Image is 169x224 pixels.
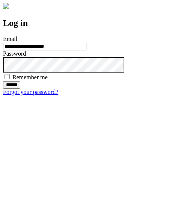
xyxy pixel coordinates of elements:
label: Password [3,50,26,57]
h2: Log in [3,18,166,28]
label: Remember me [12,74,48,80]
a: Forgot your password? [3,89,58,95]
img: logo-4e3dc11c47720685a147b03b5a06dd966a58ff35d612b21f08c02c0306f2b779.png [3,3,9,9]
label: Email [3,36,17,42]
